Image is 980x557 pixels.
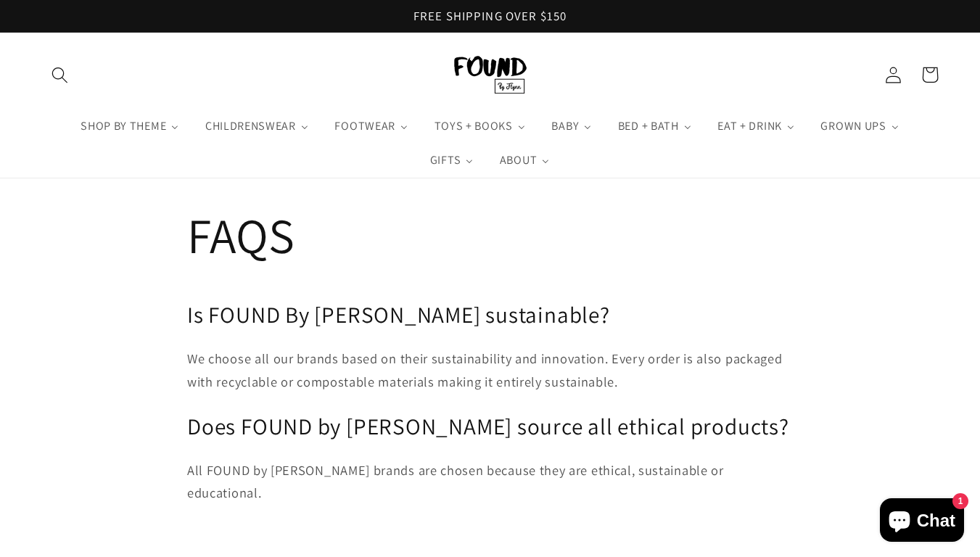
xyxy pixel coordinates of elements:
a: GIFTS [417,144,487,178]
a: TOYS + BOOKS [421,109,539,144]
span: FOOTWEAR [332,119,397,133]
h1: FAQS [187,205,793,267]
a: CHILDRENSWEAR [192,109,322,144]
span: GIFTS [427,153,462,168]
span: All FOUND by [PERSON_NAME] brands are chosen because they are ethical, sustainable or educational. [187,461,724,501]
span: GROWN UPS [818,119,887,133]
a: BED + BATH [605,109,705,144]
a: ABOUT [487,144,563,178]
img: FOUND By Flynn logo [454,56,527,94]
span: We choose all our brands based on their sustainability and innovation. [187,350,608,367]
inbox-online-store-chat: Shopify online store chat [876,498,968,545]
span: EAT + DRINK [715,119,783,133]
a: EAT + DRINK [705,109,808,144]
a: GROWN UPS [808,109,913,144]
span: SHOP BY THEME [78,119,168,133]
span: Is FOUND By [PERSON_NAME] sustainable? [187,300,610,329]
span: TOYS + BOOKS [432,119,514,133]
span: CHILDRENSWEAR [202,119,297,133]
summary: Search [42,57,79,94]
span: BED + BATH [615,119,680,133]
a: BABY [539,109,605,144]
span: Every order is also packaged with recyclable or compostable materials making it entirely sustaina... [187,350,782,389]
span: BABY [548,119,580,133]
a: FOOTWEAR [322,109,421,144]
span: ABOUT [497,153,538,168]
span: Does FOUND by [PERSON_NAME] source all ethical products? [187,411,789,441]
a: SHOP BY THEME [67,109,192,144]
